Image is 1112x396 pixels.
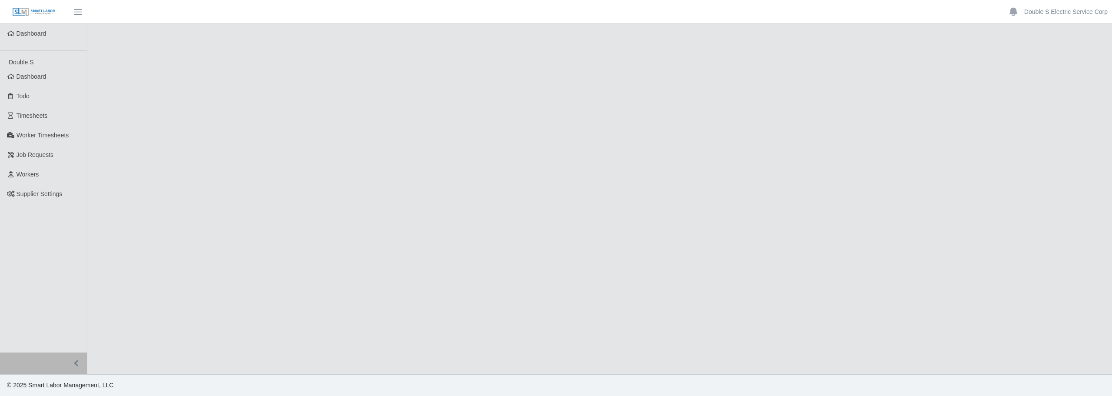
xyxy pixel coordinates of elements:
[1024,7,1108,17] a: Double S Electric Service Corp
[17,171,39,178] span: Workers
[17,112,48,119] span: Timesheets
[17,190,63,197] span: Supplier Settings
[17,151,54,158] span: Job Requests
[7,382,113,389] span: © 2025 Smart Labor Management, LLC
[17,93,30,100] span: Todo
[17,73,46,80] span: Dashboard
[9,59,34,66] span: Double S
[17,132,69,139] span: Worker Timesheets
[12,7,56,17] img: SLM Logo
[17,30,46,37] span: Dashboard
